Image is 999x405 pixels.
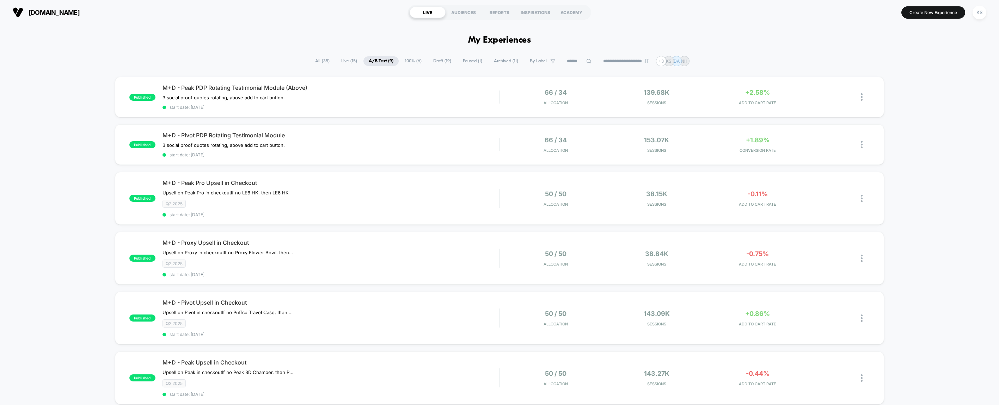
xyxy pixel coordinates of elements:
p: KS [666,58,672,64]
h1: My Experiences [468,35,531,45]
span: 3 social proof quotes rotating, above add to cart button. [163,95,285,100]
span: ADD TO CART RATE [709,100,807,105]
span: Q2 2025 [163,260,186,268]
img: close [861,255,863,262]
span: +0.86% [745,310,770,317]
div: KS [973,6,986,19]
span: ADD TO CART RATE [709,202,807,207]
span: Upsell on Proxy in checkoutIf no Proxy Flower Bowl, then Proxy Flower BowlIf no Proxy Bub, then P... [163,250,293,255]
span: start date: [DATE] [163,152,499,157]
button: KS [970,5,988,20]
span: start date: [DATE] [163,212,499,217]
span: published [129,94,155,101]
span: start date: [DATE] [163,332,499,337]
span: 38.84k [645,250,668,257]
div: AUDIENCES [446,7,482,18]
span: [DOMAIN_NAME] [29,9,80,16]
span: Sessions [608,202,705,207]
span: Sessions [608,148,705,153]
span: M+D - Pivot Upsell in Checkout [163,299,499,306]
span: published [129,255,155,262]
span: start date: [DATE] [163,105,499,110]
span: CONVERSION RATE [709,148,807,153]
span: Sessions [608,262,705,267]
span: -0.44% [746,370,770,377]
div: ACADEMY [553,7,589,18]
span: start date: [DATE] [163,272,499,277]
span: Paused ( 1 ) [458,56,488,66]
span: 50 / 50 [545,250,566,257]
img: close [861,195,863,202]
span: Allocation [544,322,568,326]
span: Sessions [608,322,705,326]
p: NH [681,58,687,64]
span: M+D - Peak PDP Rotating Testimonial Module (Above) [163,84,499,91]
span: -0.75% [746,250,769,257]
span: Allocation [544,381,568,386]
span: Sessions [608,100,705,105]
span: published [129,141,155,148]
span: Upsell on Peak Pro in checkoutIf no LE6 HK, then LE6 HK [163,190,289,195]
span: Q2 2025 [163,319,186,328]
span: published [129,314,155,322]
span: Archived ( 11 ) [489,56,523,66]
div: INSPIRATIONS [517,7,553,18]
span: Allocation [544,148,568,153]
span: Allocation [544,202,568,207]
span: Upsell on Peak in checkoutIf no Peak 3D Chamber, then Peak 3D Chamber if no Journey Bag - Emerald... [163,369,293,375]
p: DA [674,58,680,64]
span: 3 social proof quotes rotating, above add to cart button. [163,142,285,148]
span: published [129,195,155,202]
span: 66 / 34 [545,89,567,96]
span: Upsell on Pivot in checkoutIf no Puffco Travel Case, then Puffco Travel Case If no Pivot 3D Chamb... [163,310,293,315]
span: Allocation [544,262,568,267]
span: ADD TO CART RATE [709,381,807,386]
span: published [129,374,155,381]
img: close [861,374,863,382]
span: 50 / 50 [545,370,566,377]
span: 66 / 34 [545,136,567,144]
span: M+D - Pivot PDP Rotating Testimonial Module [163,132,499,139]
span: Q2 2025 [163,379,186,387]
img: close [861,93,863,101]
span: 153.07k [644,136,669,144]
span: M+D - Peak Upsell in Checkout [163,359,499,366]
img: close [861,314,863,322]
span: ADD TO CART RATE [709,322,807,326]
span: 100% ( 6 ) [400,56,427,66]
img: Visually logo [13,7,23,18]
div: + 3 [656,56,666,66]
img: end [644,59,649,63]
span: +2.58% [745,89,770,96]
div: REPORTS [482,7,517,18]
span: M+D - Peak Pro Upsell in Checkout [163,179,499,186]
span: M+D - Proxy Upsell in Checkout [163,239,499,246]
span: 38.15k [646,190,667,198]
span: All ( 35 ) [310,56,335,66]
span: Q2 2025 [163,200,186,208]
button: [DOMAIN_NAME] [11,7,82,18]
img: close [861,141,863,148]
span: Live ( 15 ) [336,56,362,66]
span: -0.11% [748,190,768,198]
span: 143.27k [644,370,669,377]
span: Sessions [608,381,705,386]
span: ADD TO CART RATE [709,262,807,267]
span: 50 / 50 [545,190,566,198]
span: start date: [DATE] [163,392,499,397]
span: 139.68k [644,89,669,96]
span: 143.09k [644,310,670,317]
span: 50 / 50 [545,310,566,317]
span: +1.89% [746,136,770,144]
span: By Label [530,58,547,64]
span: A/B Test ( 9 ) [363,56,399,66]
div: LIVE [410,7,446,18]
span: Allocation [544,100,568,105]
span: Draft ( 19 ) [428,56,456,66]
button: Create New Experience [901,6,965,19]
